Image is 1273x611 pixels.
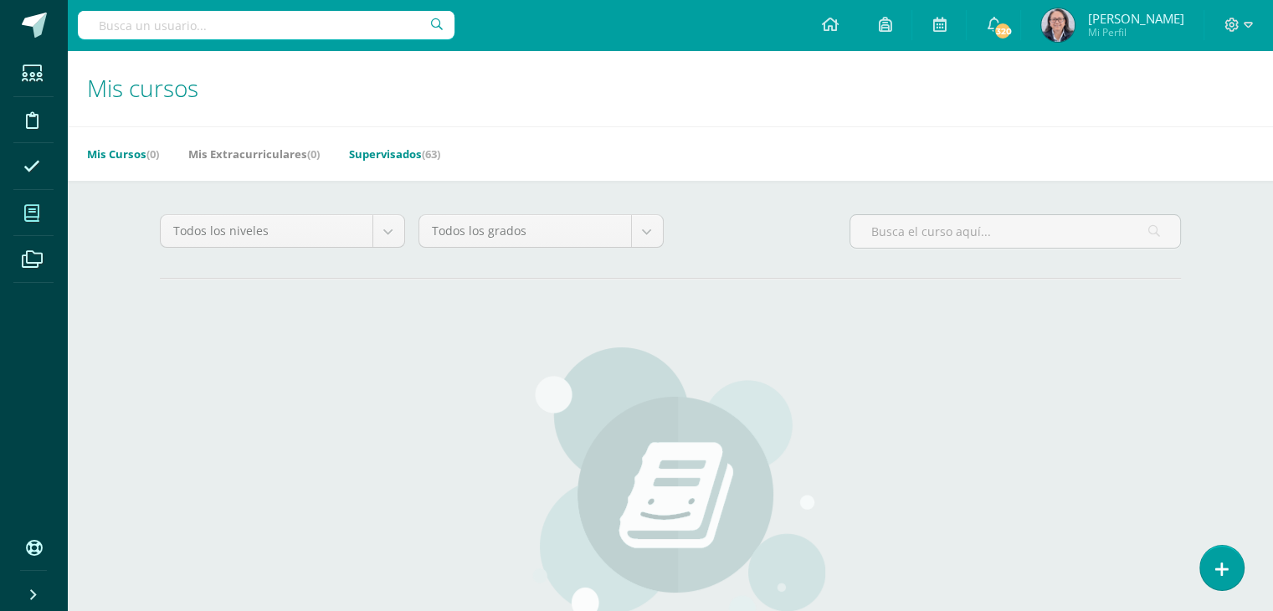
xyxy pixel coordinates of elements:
a: Mis Extracurriculares(0) [188,141,320,167]
span: (0) [146,146,159,162]
input: Busca un usuario... [78,11,454,39]
span: [PERSON_NAME] [1087,10,1183,27]
span: (63) [422,146,440,162]
a: Mis Cursos(0) [87,141,159,167]
span: (0) [307,146,320,162]
a: Todos los grados [419,215,663,247]
a: Supervisados(63) [349,141,440,167]
span: Todos los niveles [173,215,360,247]
span: 320 [993,22,1012,40]
input: Busca el curso aquí... [850,215,1180,248]
span: Mis cursos [87,72,198,104]
span: Mi Perfil [1087,25,1183,39]
span: Todos los grados [432,215,619,247]
img: 9a051294a574a26ca402aef8cdce5e7f.png [1041,8,1075,42]
a: Todos los niveles [161,215,404,247]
